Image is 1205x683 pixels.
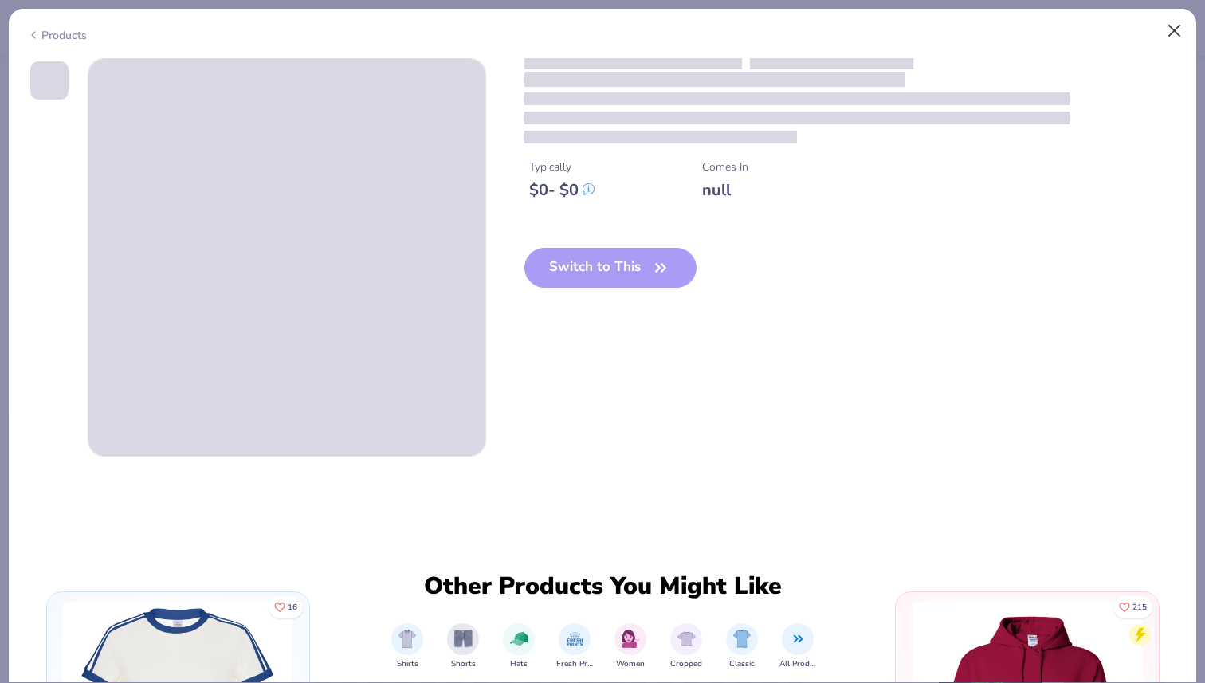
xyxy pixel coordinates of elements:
[510,658,528,670] span: Hats
[670,623,702,670] button: filter button
[556,658,593,670] span: Fresh Prints
[510,630,528,648] img: Hats Image
[529,159,595,175] div: Typically
[556,623,593,670] div: filter for Fresh Prints
[677,630,696,648] img: Cropped Image
[454,630,473,648] img: Shorts Image
[670,658,702,670] span: Cropped
[726,623,758,670] div: filter for Classic
[398,630,417,648] img: Shirts Image
[391,623,423,670] button: filter button
[622,630,640,648] img: Women Image
[779,623,816,670] button: filter button
[779,623,816,670] div: filter for All Products
[414,572,791,601] div: Other Products You Might Like
[1132,603,1147,611] span: 215
[447,623,479,670] button: filter button
[447,623,479,670] div: filter for Shorts
[670,623,702,670] div: filter for Cropped
[729,658,755,670] span: Classic
[556,623,593,670] button: filter button
[1160,16,1190,46] button: Close
[397,658,418,670] span: Shirts
[733,630,752,648] img: Classic Image
[451,658,476,670] span: Shorts
[616,658,645,670] span: Women
[503,623,535,670] button: filter button
[503,623,535,670] div: filter for Hats
[529,180,595,200] div: $ 0 - $ 0
[614,623,646,670] button: filter button
[1113,596,1152,618] button: Like
[779,658,816,670] span: All Products
[566,630,584,648] img: Fresh Prints Image
[702,159,748,175] div: Comes In
[614,623,646,670] div: filter for Women
[27,27,87,44] div: Products
[269,596,303,618] button: Like
[702,180,748,200] div: null
[288,603,297,611] span: 16
[391,623,423,670] div: filter for Shirts
[726,623,758,670] button: filter button
[789,630,807,648] img: All Products Image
